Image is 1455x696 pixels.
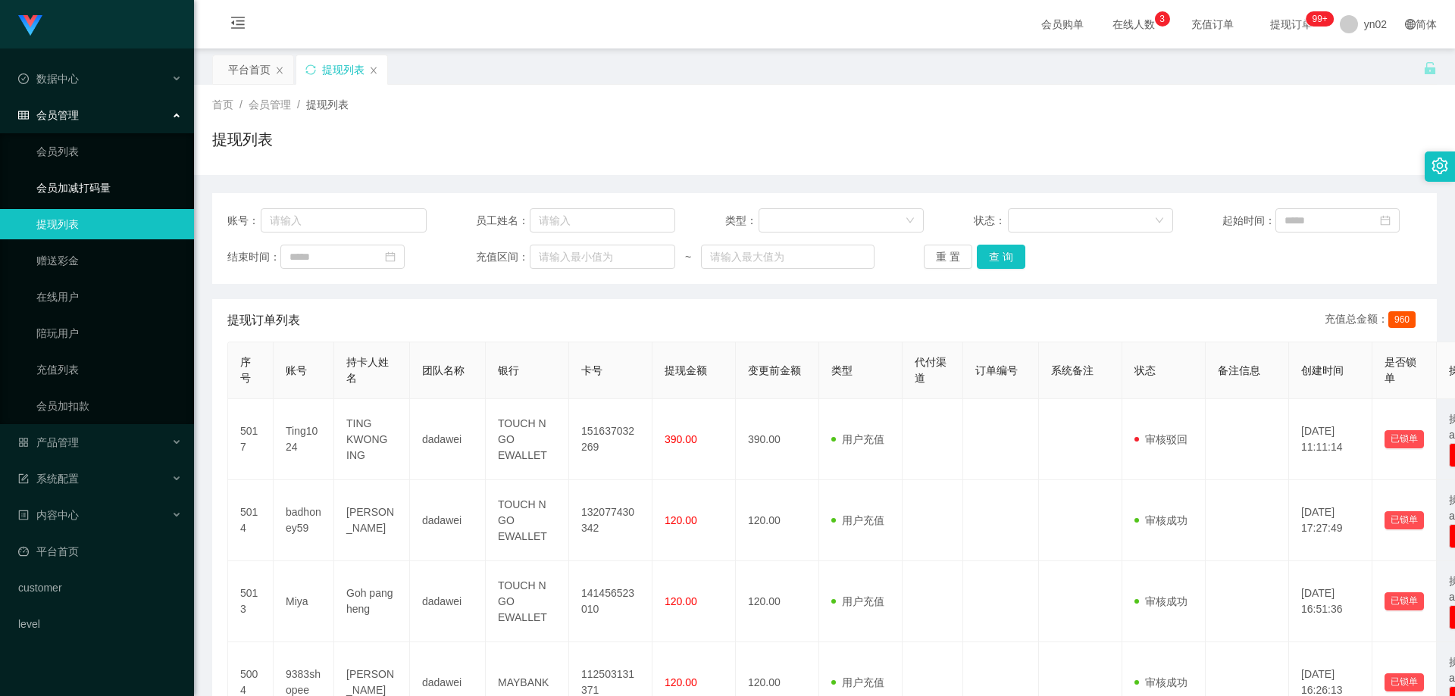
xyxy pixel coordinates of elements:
[530,208,675,233] input: 请输入
[240,356,251,384] span: 序号
[1159,11,1165,27] p: 3
[1134,676,1187,688] span: 审核成功
[1134,514,1187,526] span: 审核成功
[275,66,284,75] i: 图标: close
[261,208,427,233] input: 请输入
[305,64,316,75] i: 图标: sync
[227,213,261,229] span: 账号：
[486,480,569,561] td: TOUCH N GO EWALLET
[530,245,675,269] input: 请输入最小值为
[369,66,378,75] i: 图标: close
[212,128,273,151] h1: 提现列表
[1263,19,1320,30] span: 提现订单
[1289,399,1372,480] td: [DATE] 11:11:14
[1155,11,1170,27] sup: 3
[974,213,1008,229] span: 状态：
[915,356,947,384] span: 代付渠道
[18,73,29,84] i: 图标: check-circle-o
[227,249,280,265] span: 结束时间：
[476,249,529,265] span: 充值区间：
[725,213,759,229] span: 类型：
[228,399,274,480] td: 5017
[36,391,182,421] a: 会员加扣款
[36,209,182,239] a: 提现列表
[18,437,29,448] i: 图标: appstore-o
[701,245,874,269] input: 请输入最大值为
[274,480,334,561] td: badhoney59
[977,245,1025,269] button: 查 询
[18,15,42,36] img: logo.9652507e.png
[274,561,334,642] td: Miya
[36,245,182,276] a: 赠送彩金
[18,573,182,603] a: customer
[748,364,801,376] span: 变更前金额
[1432,158,1448,174] i: 图标: setting
[569,399,652,480] td: 151637032269
[1325,311,1422,329] div: 充值总金额：
[18,73,79,85] span: 数据中心
[18,436,79,448] span: 产品管理
[1306,11,1333,27] sup: 327
[498,364,519,376] span: 银行
[322,55,365,84] div: 提现列表
[306,98,349,111] span: 提现列表
[831,364,853,376] span: 类型
[1385,430,1424,448] button: 已锁单
[665,595,697,607] span: 120.00
[297,98,300,111] span: /
[906,216,915,226] i: 图标: down
[665,676,697,688] span: 120.00
[831,676,884,688] span: 用户充值
[569,480,652,561] td: 132077430342
[410,561,486,642] td: dadawei
[1184,19,1241,30] span: 充值订单
[286,364,307,376] span: 账号
[1405,19,1416,30] i: 图标: global
[18,473,79,485] span: 系统配置
[410,480,486,561] td: dadawei
[274,399,334,480] td: Ting1024
[228,561,274,642] td: 5013
[665,364,707,376] span: 提现金额
[486,399,569,480] td: TOUCH N GO EWALLET
[675,249,701,265] span: ~
[228,480,274,561] td: 5014
[346,356,389,384] span: 持卡人姓名
[1134,364,1156,376] span: 状态
[18,110,29,120] i: 图标: table
[924,245,972,269] button: 重 置
[227,311,300,329] span: 提现订单列表
[18,109,79,121] span: 会员管理
[569,561,652,642] td: 141456523010
[831,595,884,607] span: 用户充值
[1301,364,1344,376] span: 创建时间
[18,510,29,520] i: 图标: profile
[1385,592,1424,610] button: 已锁单
[1289,561,1372,642] td: [DATE] 16:51:36
[422,364,465,376] span: 团队名称
[1051,364,1094,376] span: 系统备注
[1155,216,1164,226] i: 图标: down
[486,561,569,642] td: TOUCH N GO EWALLET
[334,561,410,642] td: Goh pang heng
[36,354,182,385] a: 充值列表
[1385,673,1424,691] button: 已锁单
[239,98,242,111] span: /
[1380,215,1391,226] i: 图标: calendar
[975,364,1018,376] span: 订单编号
[831,433,884,445] span: 用户充值
[1134,433,1187,445] span: 审核驳回
[1385,511,1424,529] button: 已锁单
[1289,480,1372,561] td: [DATE] 17:27:49
[212,98,233,111] span: 首页
[334,480,410,561] td: [PERSON_NAME]
[736,561,819,642] td: 120.00
[18,609,182,639] a: level
[1385,356,1416,384] span: 是否锁单
[212,1,264,49] i: 图标: menu-fold
[1105,19,1162,30] span: 在线人数
[831,514,884,526] span: 用户充值
[228,55,271,84] div: 平台首页
[18,509,79,521] span: 内容中心
[476,213,529,229] span: 员工姓名：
